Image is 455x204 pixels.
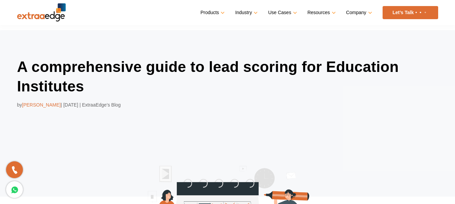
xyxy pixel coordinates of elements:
a: Let’s Talk [383,6,438,19]
span: [PERSON_NAME] [22,102,61,108]
a: Products [200,8,223,17]
a: Resources [307,8,334,17]
div: by | [DATE] | ExtraaEdge’s Blog [17,101,438,109]
a: Company [346,8,371,17]
a: Use Cases [268,8,295,17]
h1: A comprehensive guide to lead scoring for Education Institutes [17,57,438,96]
a: Industry [235,8,256,17]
